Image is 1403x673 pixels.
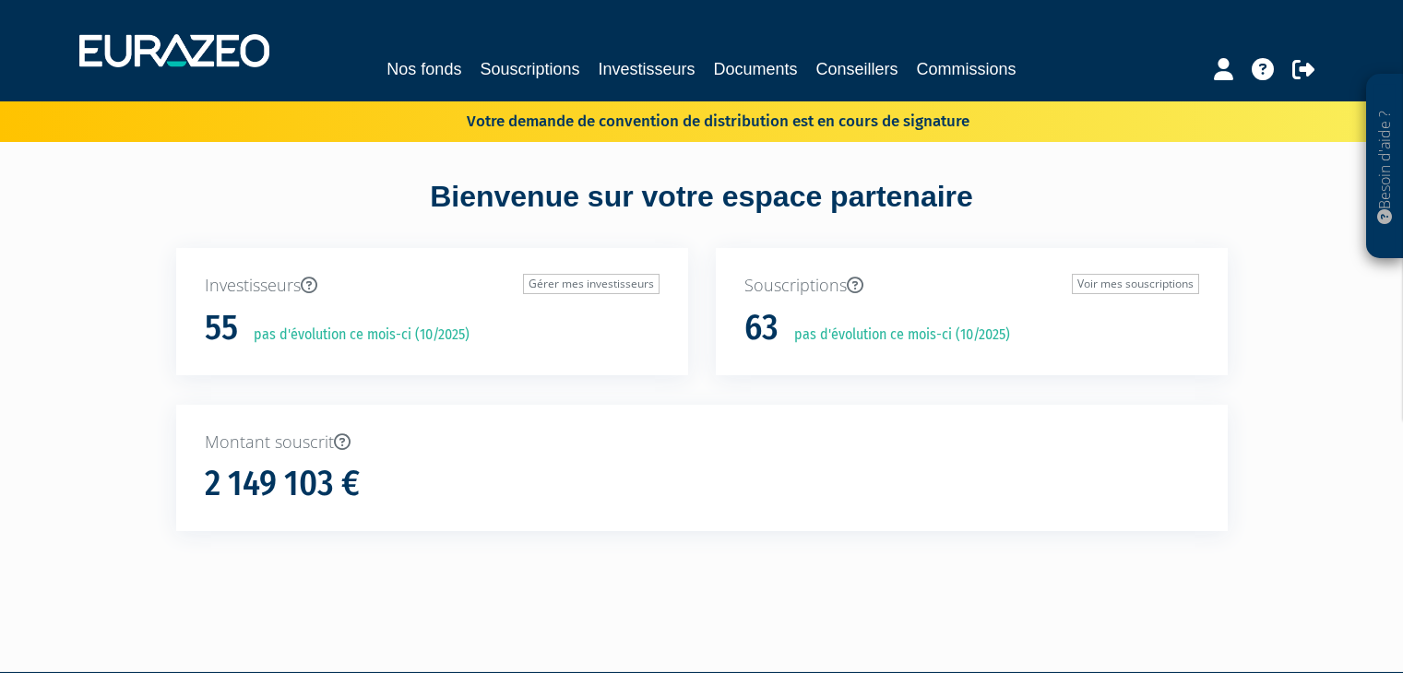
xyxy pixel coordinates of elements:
[744,274,1199,298] p: Souscriptions
[1072,274,1199,294] a: Voir mes souscriptions
[523,274,660,294] a: Gérer mes investisseurs
[413,106,969,133] p: Votre demande de convention de distribution est en cours de signature
[1374,84,1396,250] p: Besoin d'aide ?
[816,56,898,82] a: Conseillers
[205,274,660,298] p: Investisseurs
[781,325,1010,346] p: pas d'évolution ce mois-ci (10/2025)
[714,56,798,82] a: Documents
[744,309,779,348] h1: 63
[480,56,579,82] a: Souscriptions
[241,325,470,346] p: pas d'évolution ce mois-ci (10/2025)
[205,309,238,348] h1: 55
[162,176,1242,248] div: Bienvenue sur votre espace partenaire
[79,34,269,67] img: 1732889491-logotype_eurazeo_blanc_rvb.png
[917,56,1017,82] a: Commissions
[205,431,1199,455] p: Montant souscrit
[205,465,360,503] h1: 2 149 103 €
[386,56,461,82] a: Nos fonds
[598,56,695,82] a: Investisseurs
